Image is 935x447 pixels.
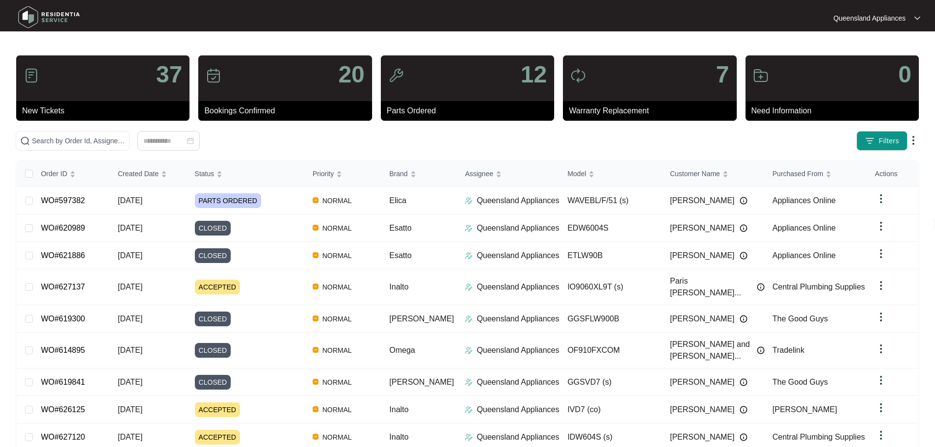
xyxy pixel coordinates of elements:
[875,248,887,260] img: dropdown arrow
[15,2,83,32] img: residentia service logo
[319,195,356,207] span: NORMAL
[765,161,867,187] th: Purchased From
[41,196,85,205] a: WO#597382
[875,220,887,232] img: dropdown arrow
[195,343,231,358] span: CLOSED
[465,252,473,260] img: Assigner Icon
[465,197,473,205] img: Assigner Icon
[24,68,39,83] img: icon
[118,224,142,232] span: [DATE]
[773,196,836,205] span: Appliances Online
[477,281,559,293] p: Queensland Appliances
[195,248,231,263] span: CLOSED
[118,168,159,179] span: Created Date
[740,197,748,205] img: Info icon
[465,224,473,232] img: Assigner Icon
[875,374,887,386] img: dropdown arrow
[875,311,887,323] img: dropdown arrow
[773,378,828,386] span: The Good Guys
[118,433,142,441] span: [DATE]
[875,429,887,441] img: dropdown arrow
[570,68,586,83] img: icon
[670,431,735,443] span: [PERSON_NAME]
[716,63,729,86] p: 7
[560,242,662,269] td: ETLW90B
[865,136,875,146] img: filter icon
[477,250,559,262] p: Queensland Appliances
[773,315,828,323] span: The Good Guys
[560,214,662,242] td: EDW6004S
[389,224,411,232] span: Esatto
[41,346,85,354] a: WO#614895
[875,280,887,291] img: dropdown arrow
[477,376,559,388] p: Queensland Appliances
[313,252,319,258] img: Vercel Logo
[465,378,473,386] img: Assigner Icon
[740,406,748,414] img: Info icon
[381,161,457,187] th: Brand
[670,222,735,234] span: [PERSON_NAME]
[670,313,735,325] span: [PERSON_NAME]
[118,283,142,291] span: [DATE]
[560,305,662,333] td: GGSFLW900B
[118,315,142,323] span: [DATE]
[319,313,356,325] span: NORMAL
[110,161,187,187] th: Created Date
[319,281,356,293] span: NORMAL
[670,250,735,262] span: [PERSON_NAME]
[32,135,125,146] input: Search by Order Id, Assignee Name, Customer Name, Brand and Model
[477,431,559,443] p: Queensland Appliances
[773,168,823,179] span: Purchased From
[319,250,356,262] span: NORMAL
[156,63,182,86] p: 37
[195,312,231,326] span: CLOSED
[389,405,408,414] span: Inalto
[118,378,142,386] span: [DATE]
[389,251,411,260] span: Esatto
[773,251,836,260] span: Appliances Online
[465,346,473,354] img: Assigner Icon
[20,136,30,146] img: search-icon
[389,378,454,386] span: [PERSON_NAME]
[457,161,560,187] th: Assignee
[879,136,899,146] span: Filters
[560,333,662,368] td: OF910FXCOM
[313,168,334,179] span: Priority
[521,63,547,86] p: 12
[875,193,887,205] img: dropdown arrow
[41,224,85,232] a: WO#620989
[773,405,837,414] span: [PERSON_NAME]
[41,378,85,386] a: WO#619841
[389,168,407,179] span: Brand
[908,134,919,146] img: dropdown arrow
[560,396,662,423] td: IVD7 (co)
[670,195,735,207] span: [PERSON_NAME]
[670,339,752,362] span: [PERSON_NAME] and [PERSON_NAME]...
[757,283,765,291] img: Info icon
[195,375,231,390] span: CLOSED
[670,376,735,388] span: [PERSON_NAME]
[319,431,356,443] span: NORMAL
[867,161,918,187] th: Actions
[875,402,887,414] img: dropdown arrow
[118,346,142,354] span: [DATE]
[875,343,887,355] img: dropdown arrow
[914,16,920,21] img: dropdown arrow
[670,275,752,299] span: Paris [PERSON_NAME]...
[662,161,765,187] th: Customer Name
[195,168,214,179] span: Status
[670,168,720,179] span: Customer Name
[313,284,319,289] img: Vercel Logo
[477,313,559,325] p: Queensland Appliances
[41,315,85,323] a: WO#619300
[477,344,559,356] p: Queensland Appliances
[560,368,662,396] td: GGSVD7 (s)
[206,68,221,83] img: icon
[204,105,372,117] p: Bookings Confirmed
[389,315,454,323] span: [PERSON_NAME]
[118,196,142,205] span: [DATE]
[753,68,769,83] img: icon
[195,221,231,236] span: CLOSED
[41,405,85,414] a: WO#626125
[305,161,382,187] th: Priority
